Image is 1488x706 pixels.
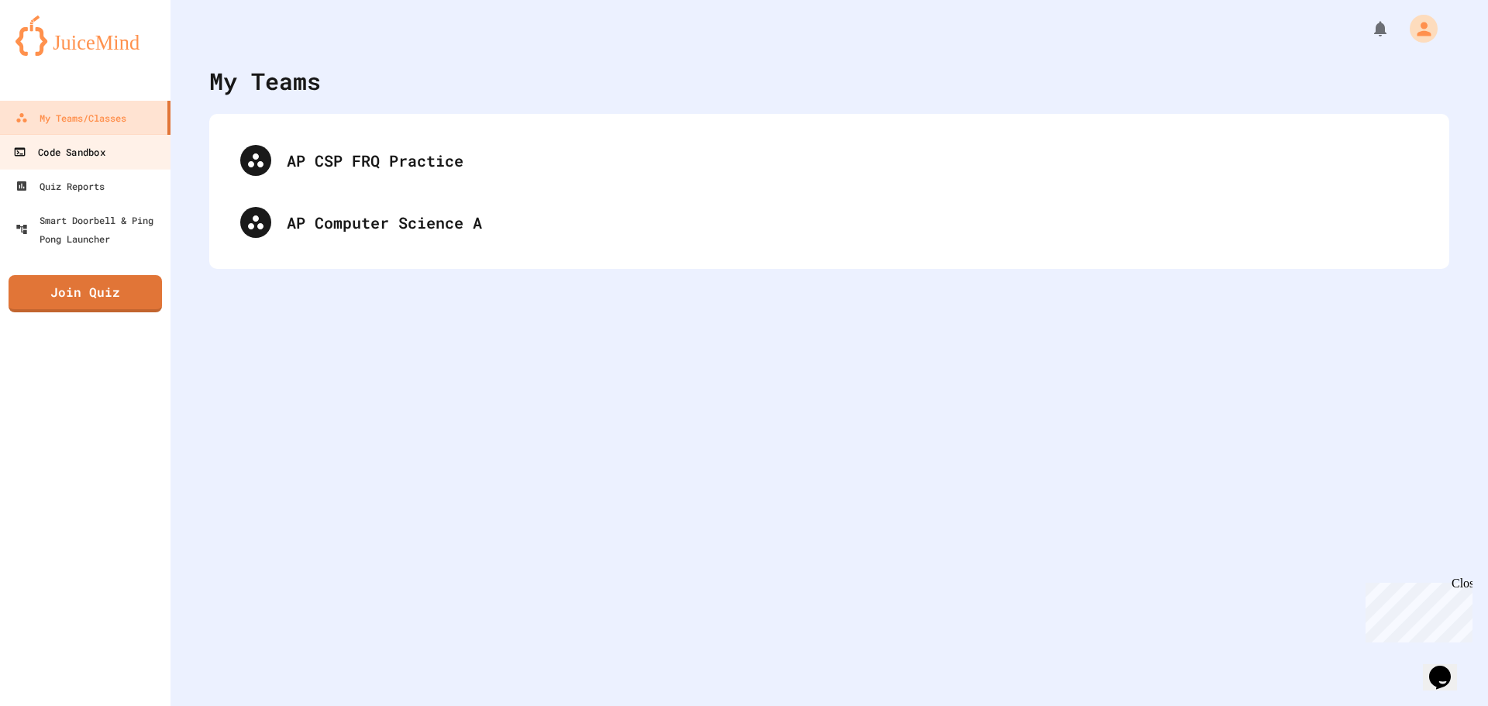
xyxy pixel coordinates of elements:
div: My Teams/Classes [15,108,126,127]
div: Code Sandbox [13,143,105,162]
img: logo-orange.svg [15,15,155,56]
div: Chat with us now!Close [6,6,107,98]
div: Quiz Reports [15,177,105,195]
iframe: chat widget [1359,577,1472,642]
div: My Notifications [1342,15,1393,42]
div: AP CSP FRQ Practice [287,149,1418,172]
div: My Account [1393,11,1441,46]
a: Join Quiz [9,275,162,312]
div: Smart Doorbell & Ping Pong Launcher [15,211,164,248]
div: My Teams [209,64,321,98]
div: AP Computer Science A [287,211,1418,234]
iframe: chat widget [1423,644,1472,691]
div: AP CSP FRQ Practice [225,129,1434,191]
div: AP Computer Science A [225,191,1434,253]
